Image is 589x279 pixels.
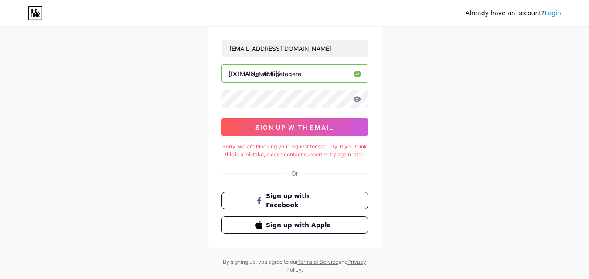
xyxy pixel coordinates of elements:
span: Sign up with Facebook [266,192,334,210]
a: Terms of Service [297,259,338,265]
span: sign up with email [255,124,334,131]
button: sign up with email [221,118,368,136]
input: username [222,65,368,82]
div: Already have an account? [466,9,561,18]
input: Email [222,40,368,57]
button: Sign up with Facebook [221,192,368,209]
button: Sign up with Apple [221,216,368,234]
div: Or [291,169,298,178]
span: Sign up with Apple [266,221,334,230]
div: By signing up, you agree to our and . [221,258,369,274]
div: Sorry, we are blocking your request for security. If you think this is a mistake, please contact ... [221,143,368,158]
div: [DOMAIN_NAME]/ [228,69,280,78]
a: Login [545,10,561,17]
